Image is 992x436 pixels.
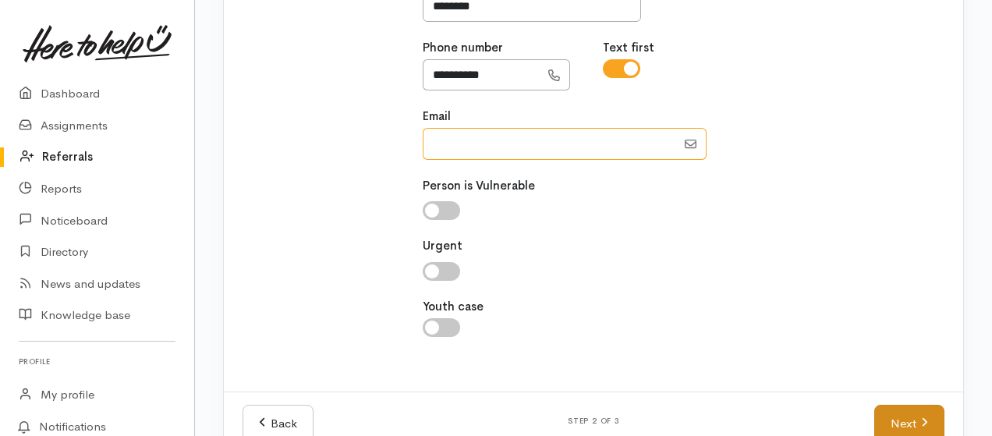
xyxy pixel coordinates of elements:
[603,39,654,57] label: Text first
[19,351,175,372] h6: Profile
[423,177,535,195] label: Person is Vulnerable
[423,298,484,316] label: Youth case
[423,108,451,126] label: Email
[423,39,503,57] label: Phone number
[332,417,855,425] h6: Step 2 of 3
[423,237,462,255] label: Urgent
